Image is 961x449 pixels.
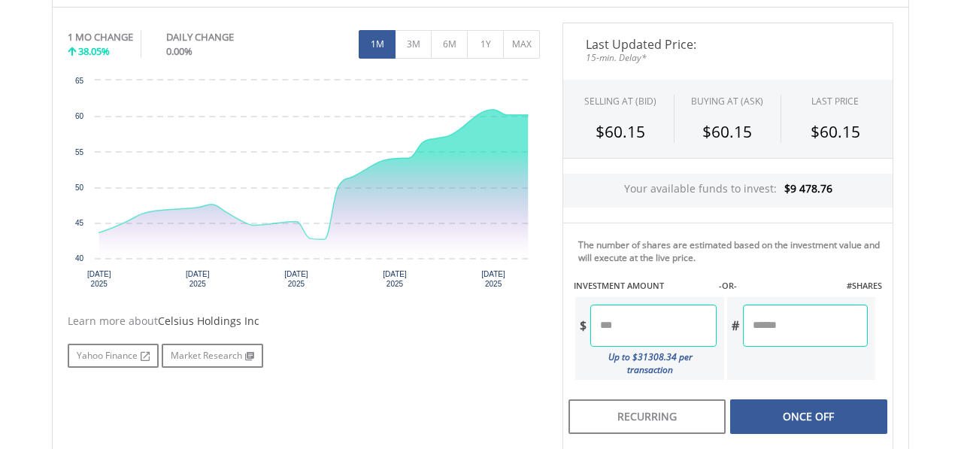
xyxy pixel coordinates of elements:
text: [DATE] 2025 [481,270,505,288]
span: $9 478.76 [784,181,832,196]
div: The number of shares are estimated based on the investment value and will execute at the live price. [578,238,887,264]
span: Celsius Holdings Inc [158,314,259,328]
div: $ [575,305,590,347]
span: 38.05% [78,44,110,58]
button: 6M [431,30,468,59]
span: $60.15 [811,121,860,142]
button: 1M [359,30,396,59]
div: Chart. Highcharts interactive chart. [68,73,540,299]
span: $60.15 [596,121,645,142]
div: Recurring [568,399,726,434]
div: SELLING AT (BID) [584,95,656,108]
div: # [727,305,743,347]
label: #SHARES [847,280,882,292]
div: Learn more about [68,314,540,329]
div: DAILY CHANGE [166,30,284,44]
div: 1 MO CHANGE [68,30,133,44]
svg: Interactive chart [68,73,540,299]
text: 65 [75,77,84,85]
text: 60 [75,112,84,120]
button: 3M [395,30,432,59]
text: 55 [75,148,84,156]
a: Yahoo Finance [68,344,159,368]
label: -OR- [719,280,737,292]
span: 15-min. Delay* [574,50,881,65]
text: [DATE] 2025 [87,270,111,288]
text: 50 [75,184,84,192]
text: [DATE] 2025 [186,270,210,288]
div: LAST PRICE [811,95,859,108]
a: Market Research [162,344,263,368]
text: 40 [75,254,84,262]
div: Once Off [730,399,887,434]
button: 1Y [467,30,504,59]
span: BUYING AT (ASK) [691,95,763,108]
text: [DATE] 2025 [284,270,308,288]
div: Up to $31308.34 per transaction [575,347,717,380]
text: [DATE] 2025 [383,270,407,288]
button: MAX [503,30,540,59]
span: 0.00% [166,44,193,58]
label: INVESTMENT AMOUNT [574,280,664,292]
text: 45 [75,219,84,227]
span: $60.15 [702,121,752,142]
span: Last Updated Price: [574,38,881,50]
div: Your available funds to invest: [563,174,893,208]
